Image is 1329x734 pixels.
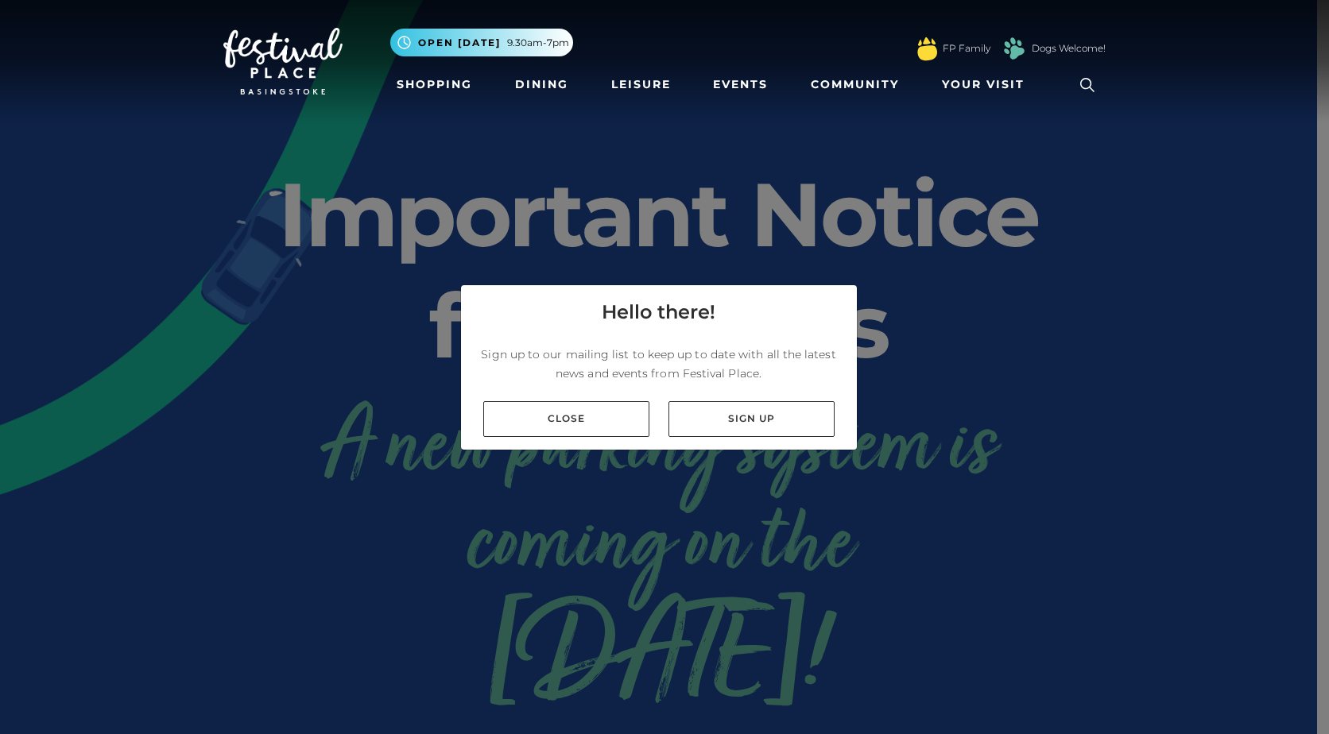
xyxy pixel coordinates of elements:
button: Open [DATE] 9.30am-7pm [390,29,573,56]
a: Leisure [605,70,677,99]
a: Shopping [390,70,479,99]
a: Community [804,70,905,99]
a: Events [707,70,774,99]
a: Your Visit [936,70,1039,99]
span: Your Visit [942,76,1025,93]
a: Dogs Welcome! [1032,41,1106,56]
a: Dining [509,70,575,99]
a: FP Family [943,41,990,56]
a: Close [483,401,649,437]
h4: Hello there! [602,298,715,326]
p: Sign up to our mailing list to keep up to date with all the latest news and events from Festival ... [474,345,844,383]
img: Festival Place Logo [223,28,343,95]
a: Sign up [668,401,835,437]
span: Open [DATE] [418,36,501,50]
span: 9.30am-7pm [507,36,569,50]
